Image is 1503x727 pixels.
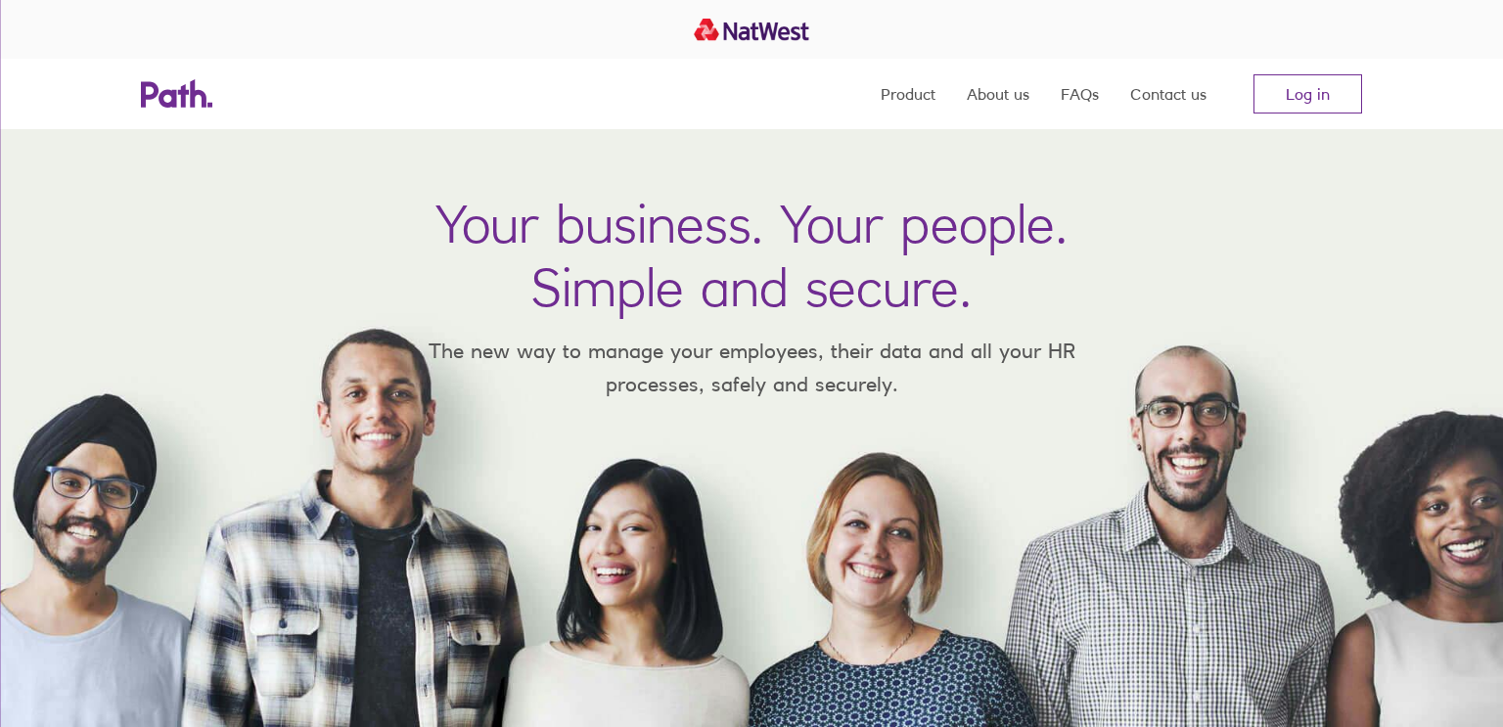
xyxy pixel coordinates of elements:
[399,335,1104,400] p: The new way to manage your employees, their data and all your HR processes, safely and securely.
[967,59,1029,129] a: About us
[881,59,935,129] a: Product
[1253,74,1362,114] a: Log in
[1130,59,1207,129] a: Contact us
[435,192,1068,319] h1: Your business. Your people. Simple and secure.
[1061,59,1099,129] a: FAQs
